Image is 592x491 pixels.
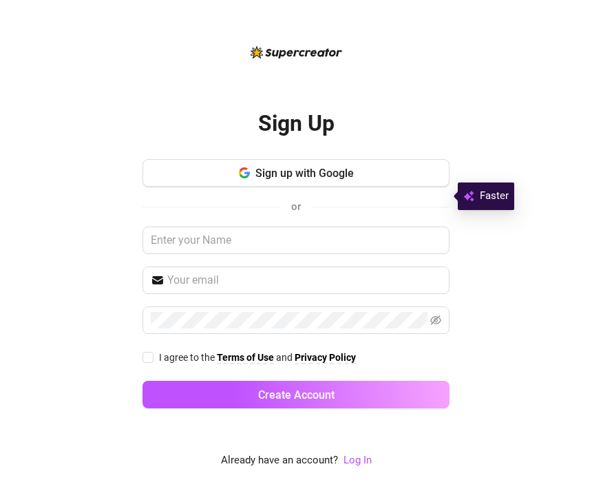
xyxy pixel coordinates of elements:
button: Create Account [142,381,450,408]
button: Sign up with Google [142,159,450,187]
a: Terms of Use [217,352,274,364]
span: Create Account [258,388,335,401]
strong: Terms of Use [217,352,274,363]
span: or [291,200,301,213]
span: Already have an account? [221,452,338,469]
span: and [276,352,295,363]
input: Enter your Name [142,227,450,254]
span: eye-invisible [430,315,441,326]
span: Faster [480,188,509,205]
img: svg%3e [463,188,474,205]
a: Log In [343,454,372,466]
input: Your email [167,272,441,289]
strong: Privacy Policy [295,352,356,363]
a: Log In [343,452,372,469]
a: Privacy Policy [295,352,356,364]
h2: Sign Up [258,109,335,138]
span: Sign up with Google [255,167,354,180]
span: I agree to the [159,352,217,363]
img: logo-BBDzfeDw.svg [251,46,342,59]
